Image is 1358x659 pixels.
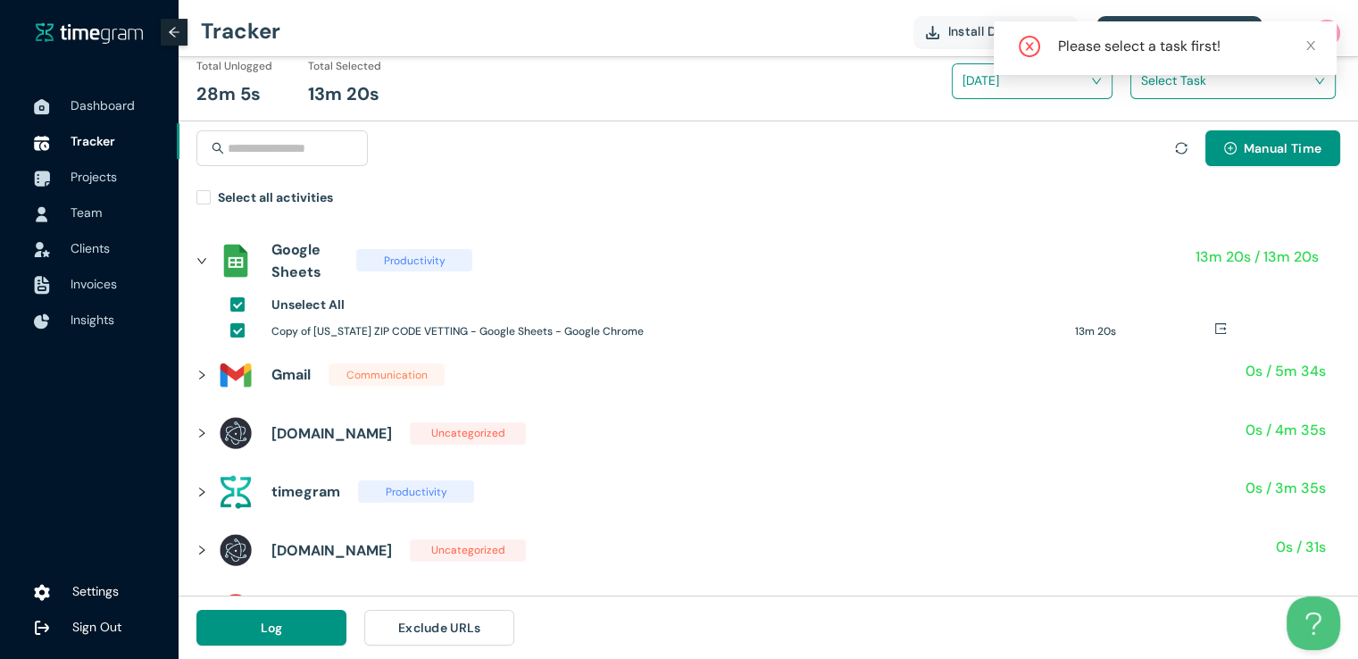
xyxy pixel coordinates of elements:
h1: 0s / 31s [1276,536,1326,558]
span: right [196,487,207,497]
h1: [DOMAIN_NAME] [271,539,392,562]
img: assets%2Ficons%2Ficons8-google-240.png [218,591,254,627]
h1: Google Sheets [271,238,338,283]
span: right [196,428,207,438]
h1: 0s / 30s [1271,594,1326,616]
span: close [1304,39,1317,52]
span: Uncategorized [410,422,526,445]
span: Dashboard [71,97,135,113]
span: right [196,370,207,380]
h1: Total Selected [308,58,381,75]
span: Team [71,204,102,221]
span: Log [261,618,283,638]
span: Tracker [71,133,115,149]
h1: [DOMAIN_NAME] [271,422,392,445]
h1: 28m 5s [196,80,261,108]
img: assets%2Ficons%2Ficons8-gmail-240.png [218,357,254,393]
span: right [196,255,207,266]
span: Projects [71,169,117,185]
span: Productivity [356,249,472,271]
button: plus-circleManual Time [1205,130,1340,166]
h1: 0s / 4m 35s [1246,419,1326,441]
h1: Total Unlogged [196,58,272,75]
span: Settings [72,583,119,599]
h1: Gmail [271,363,311,386]
span: Insights [71,312,114,328]
img: InvoiceIcon [34,276,50,295]
img: InsightsIcon [34,313,50,329]
h1: 13m 20s [1075,323,1214,340]
span: Clients [71,240,110,256]
img: assets%2Ficons%2Ftg.png [218,474,254,510]
div: Please select a task first! [1058,36,1315,57]
span: sync [1175,142,1187,154]
span: Invoices [71,276,117,292]
span: export [1214,322,1227,335]
button: 0 day(s) left on Trial [1096,16,1262,47]
img: assets%2Ficons%2Fsheets_official.png [218,243,254,279]
img: logOut.ca60ddd252d7bab9102ea2608abe0238.svg [34,620,50,636]
span: arrow-left [168,26,180,38]
img: UserIcon [1313,20,1340,46]
span: Productivity [358,480,474,503]
span: Communication [329,363,445,386]
img: DashboardIcon [34,99,50,115]
span: Install Desktop app [948,21,1067,41]
img: assets%2Ficons%2Felectron-logo.png [218,415,254,451]
button: Log [196,610,346,646]
span: Exclude URLs [398,618,481,638]
button: Install Desktop app [913,16,1079,47]
img: TimeTrackerIcon [34,135,50,151]
span: Sign Out [72,619,121,635]
h1: 0s / 3m 35s [1246,477,1326,499]
img: settings.78e04af822cf15d41b38c81147b09f22.svg [34,583,50,601]
h1: 13m 20s / 13m 20s [1196,246,1319,268]
h1: 13m 20s [308,80,379,108]
iframe: Toggle Customer Support [1287,596,1340,650]
span: search [212,142,224,154]
h1: Copy of [US_STATE] ZIP CODE VETTING - Google Sheets - Google Chrome [271,323,1062,340]
h1: Unselect All [271,295,345,314]
h1: timegram [271,480,340,503]
img: ProjectIcon [34,171,50,187]
img: assets%2Ficons%2Felectron-logo.png [218,532,254,568]
img: InvoiceIcon [34,242,50,257]
img: timegram [36,21,143,43]
a: timegram [36,21,143,44]
h1: 0s / 5m 34s [1246,360,1326,382]
span: Manual Time [1244,138,1321,158]
h1: Tracker [201,4,280,58]
button: Exclude URLs [364,610,514,646]
h1: Select all activities [218,188,333,207]
img: UserIcon [34,206,50,222]
span: plus-circle [1224,142,1237,156]
span: Uncategorized [410,539,526,562]
span: right [196,545,207,555]
img: DownloadApp [926,26,939,39]
span: close-circle [1019,36,1040,61]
